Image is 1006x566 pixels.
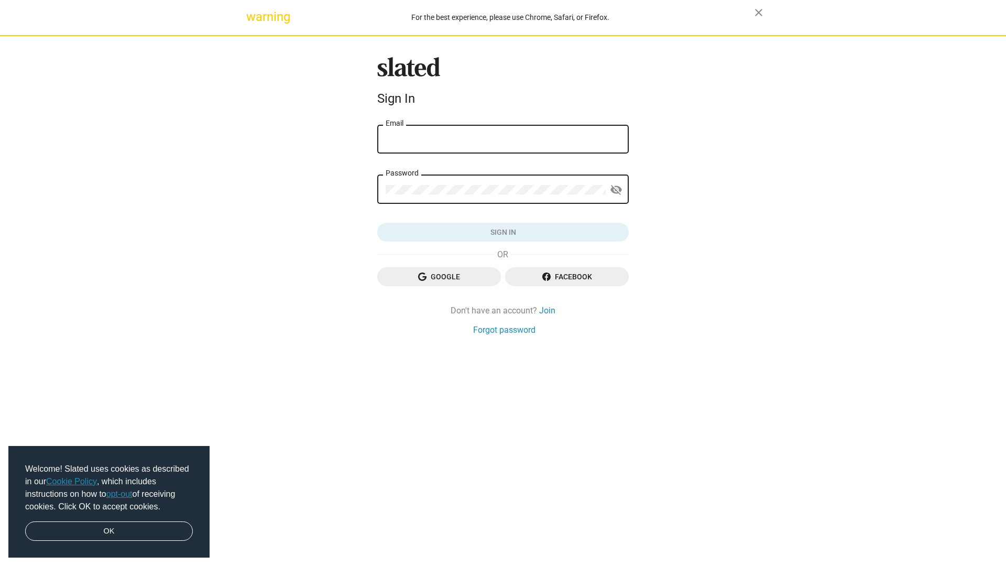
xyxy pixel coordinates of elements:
button: Google [377,267,501,286]
a: Cookie Policy [46,477,97,486]
a: dismiss cookie message [25,521,193,541]
mat-icon: visibility_off [610,182,622,198]
div: cookieconsent [8,446,210,558]
span: Welcome! Slated uses cookies as described in our , which includes instructions on how to of recei... [25,463,193,513]
div: Don't have an account? [377,305,629,316]
button: Facebook [505,267,629,286]
sl-branding: Sign In [377,57,629,111]
a: Forgot password [473,324,535,335]
div: For the best experience, please use Chrome, Safari, or Firefox. [266,10,754,25]
a: Join [539,305,555,316]
mat-icon: close [752,6,765,19]
span: Google [386,267,493,286]
mat-icon: warning [246,10,259,23]
a: opt-out [106,489,133,498]
div: Sign In [377,91,629,106]
span: Facebook [513,267,620,286]
button: Show password [606,180,627,201]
